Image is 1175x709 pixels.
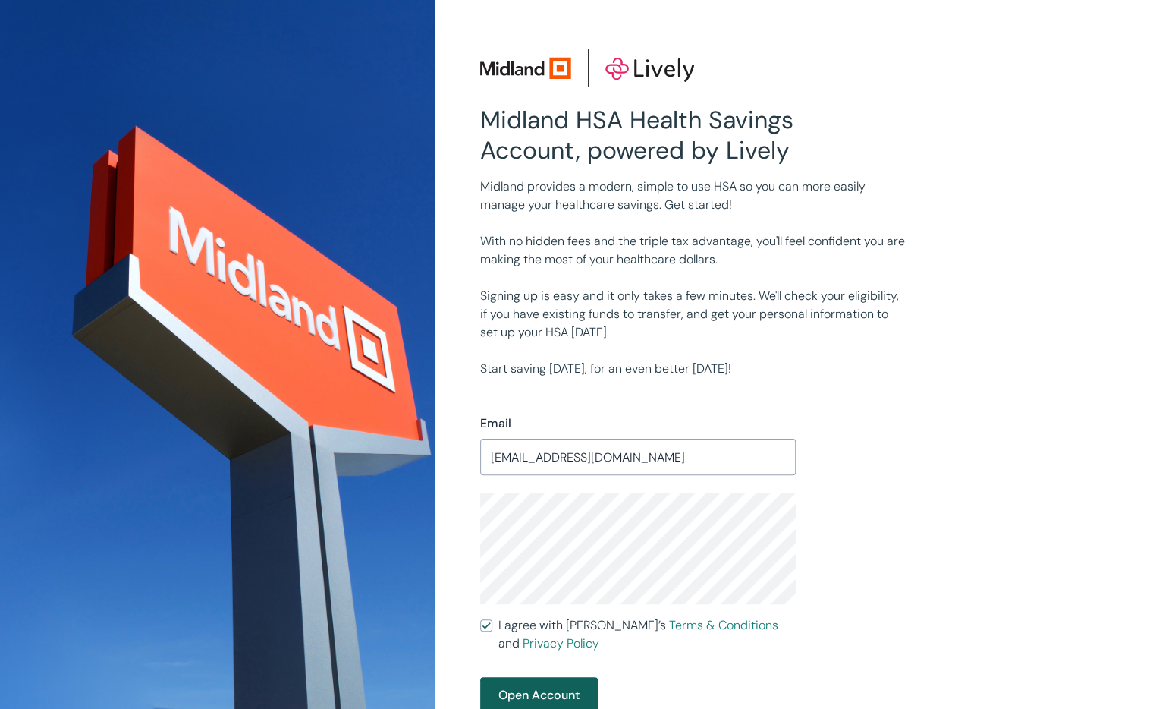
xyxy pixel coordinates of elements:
p: Midland provides a modern, simple to use HSA so you can more easily manage your healthcare saving... [480,178,907,214]
a: Privacy Policy [523,635,599,651]
p: Start saving [DATE], for an even better [DATE]! [480,360,907,378]
span: I agree with [PERSON_NAME]’s and [498,616,796,653]
img: Lively [480,49,694,87]
a: Terms & Conditions [669,617,778,633]
label: Email [480,414,511,433]
p: With no hidden fees and the triple tax advantage, you'll feel confident you are making the most o... [480,232,907,269]
p: Signing up is easy and it only takes a few minutes. We'll check your eligibility, if you have exi... [480,287,907,342]
h2: Midland HSA Health Savings Account, powered by Lively [480,105,796,165]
